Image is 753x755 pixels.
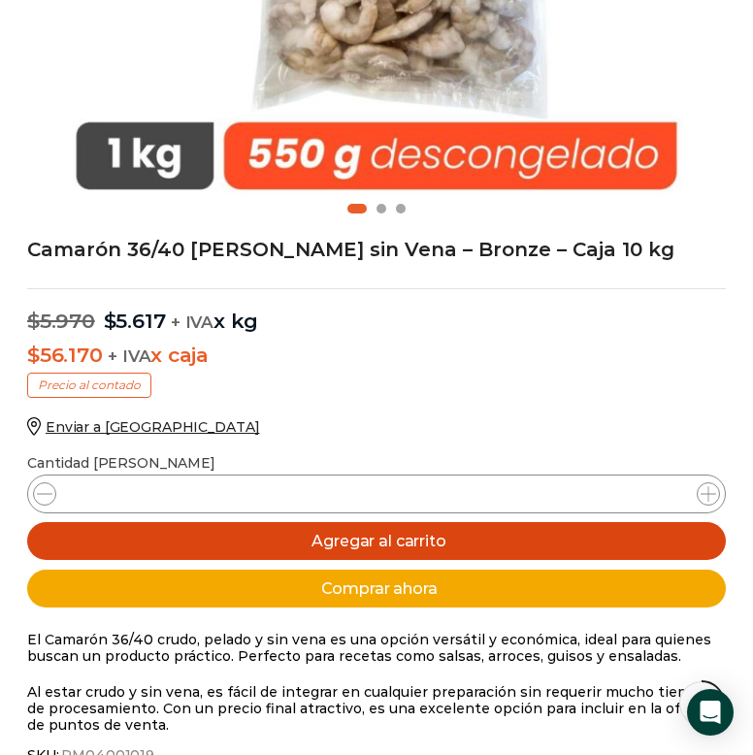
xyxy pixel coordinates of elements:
p: x caja [27,343,726,367]
p: El Camarón 36/40 crudo, pelado y sin vena es una opción versátil y económica, ideal para quienes ... [27,632,726,665]
a: Enviar a [GEOGRAPHIC_DATA] [27,418,259,436]
bdi: 56.170 [27,343,103,367]
div: Open Intercom Messenger [687,689,734,736]
span: + IVA [108,346,150,366]
span: Go to slide 2 [376,204,386,213]
span: $ [27,343,40,367]
span: $ [104,309,116,333]
span: Go to slide 3 [396,204,406,213]
p: Al estar crudo y sin vena, es fácil de integrar en cualquier preparación sin requerir mucho tiemp... [27,684,726,733]
p: x kg [27,288,726,333]
button: Agregar al carrito [27,522,726,560]
button: Comprar ahora [27,570,726,607]
span: $ [27,309,40,333]
bdi: 5.617 [104,309,166,333]
h1: Camarón 36/40 [PERSON_NAME] sin Vena – Bronze – Caja 10 kg [27,240,726,259]
span: + IVA [171,312,213,332]
bdi: 5.970 [27,309,95,333]
p: Cantidad [PERSON_NAME] [27,455,726,472]
span: Enviar a [GEOGRAPHIC_DATA] [46,418,259,436]
span: Go to slide 1 [347,204,367,213]
p: Precio al contado [27,373,151,398]
input: Product quantity [358,480,395,508]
